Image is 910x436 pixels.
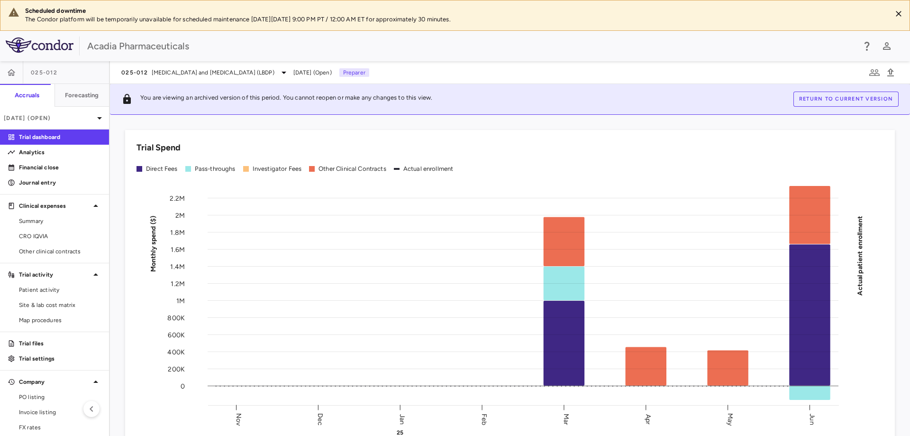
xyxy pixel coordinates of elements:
[168,331,185,339] tspan: 600K
[19,247,101,256] span: Other clinical contracts
[793,92,899,107] button: Return to current version
[726,413,734,426] text: May
[25,15,884,24] p: The Condor platform will be temporarily unavailable for scheduled maintenance [DATE][DATE] 9:00 P...
[195,165,236,173] div: Pass-throughs
[31,69,57,76] span: 025-012
[19,393,101,401] span: PO listing
[397,429,403,436] text: 25
[152,68,274,77] span: [MEDICAL_DATA] and [MEDICAL_DATA] (LBDP)
[19,148,101,157] p: Analytics
[175,211,185,219] tspan: 2M
[19,316,101,325] span: Map procedures
[168,365,185,373] tspan: 200K
[167,348,185,356] tspan: 400K
[892,7,906,21] button: Close
[19,301,101,309] span: Site & lab cost matrix
[136,141,181,154] h6: Trial Spend
[171,245,185,253] tspan: 1.6M
[140,93,432,105] p: You are viewing an archived version of this period. You cannot reopen or make any changes to this...
[170,262,185,270] tspan: 1.4M
[19,217,101,225] span: Summary
[176,297,185,305] tspan: 1M
[316,413,324,425] text: Dec
[19,133,101,141] p: Trial dashboard
[808,414,816,425] text: Jun
[293,68,332,77] span: [DATE] (Open)
[339,68,369,77] p: Preparer
[19,354,101,363] p: Trial settings
[253,165,302,173] div: Investigator Fees
[170,194,185,202] tspan: 2.2M
[644,414,652,424] text: Apr
[235,413,243,426] text: Nov
[15,91,39,100] h6: Accruals
[19,408,101,417] span: Invoice listing
[87,39,855,53] div: Acadia Pharmaceuticals
[19,163,101,172] p: Financial close
[19,286,101,294] span: Patient activity
[181,382,185,390] tspan: 0
[19,232,101,241] span: CRO IQVIA
[65,91,99,100] h6: Forecasting
[19,202,90,210] p: Clinical expenses
[146,165,178,173] div: Direct Fees
[19,270,90,279] p: Trial activity
[403,165,454,173] div: Actual enrollment
[562,413,570,425] text: Mar
[480,413,488,425] text: Feb
[398,414,406,424] text: Jan
[6,37,73,53] img: logo-full-SnFGN8VE.png
[19,423,101,432] span: FX rates
[167,314,185,322] tspan: 800K
[4,114,94,122] p: [DATE] (Open)
[121,69,148,76] span: 025-012
[318,165,386,173] div: Other Clinical Contracts
[170,228,185,236] tspan: 1.8M
[25,7,884,15] div: Scheduled downtime
[19,178,101,187] p: Journal entry
[19,378,90,386] p: Company
[856,215,864,295] tspan: Actual patient enrollment
[149,215,157,272] tspan: Monthly spend ($)
[171,279,185,288] tspan: 1.2M
[19,339,101,348] p: Trial files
